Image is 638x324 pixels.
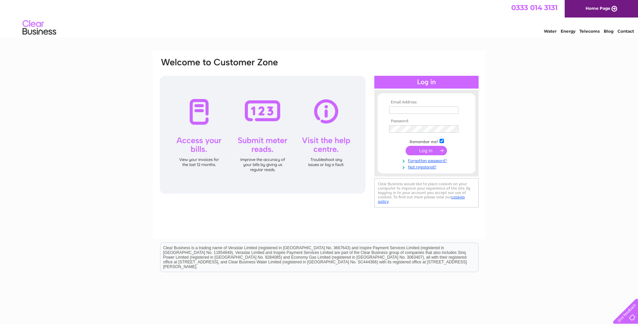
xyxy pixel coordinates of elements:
[604,29,613,34] a: Blog
[389,163,465,170] a: Not registered?
[387,138,465,144] td: Remember me?
[160,4,478,33] div: Clear Business is a trading name of Verastar Limited (registered in [GEOGRAPHIC_DATA] No. 3667643...
[389,157,465,163] a: Forgotten password?
[617,29,634,34] a: Contact
[378,195,465,204] a: cookies policy
[22,18,57,38] img: logo.png
[374,178,479,207] div: Clear Business would like to place cookies on your computer to improve your experience of the sit...
[387,119,465,124] th: Password:
[511,3,558,12] a: 0333 014 3131
[387,100,465,105] th: Email Address:
[579,29,600,34] a: Telecoms
[544,29,557,34] a: Water
[406,146,447,155] input: Submit
[561,29,575,34] a: Energy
